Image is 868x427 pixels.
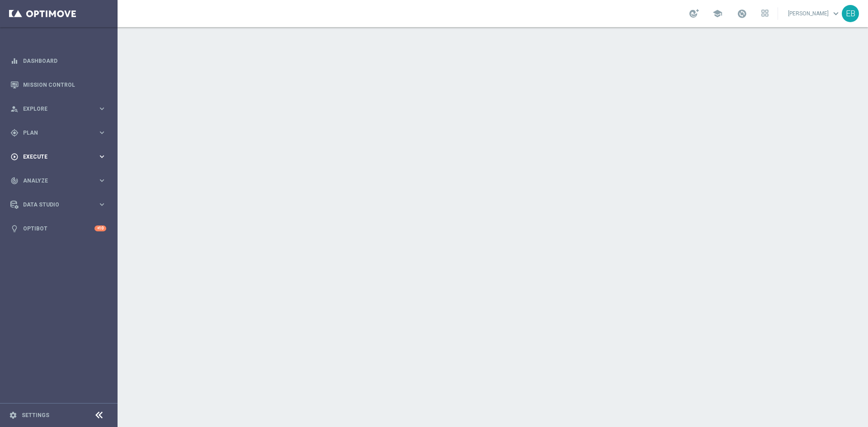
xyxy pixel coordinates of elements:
[10,225,19,233] i: lightbulb
[23,216,94,240] a: Optibot
[10,177,107,184] button: track_changes Analyze keyboard_arrow_right
[23,130,98,136] span: Plan
[98,176,106,185] i: keyboard_arrow_right
[10,129,107,136] button: gps_fixed Plan keyboard_arrow_right
[10,177,98,185] div: Analyze
[10,153,98,161] div: Execute
[23,49,106,73] a: Dashboard
[23,106,98,112] span: Explore
[98,200,106,209] i: keyboard_arrow_right
[10,225,107,232] button: lightbulb Optibot +10
[10,57,107,65] button: equalizer Dashboard
[10,216,106,240] div: Optibot
[23,178,98,183] span: Analyze
[10,153,107,160] button: play_circle_outline Execute keyboard_arrow_right
[10,105,107,113] button: person_search Explore keyboard_arrow_right
[10,73,106,97] div: Mission Control
[98,128,106,137] i: keyboard_arrow_right
[9,411,17,419] i: settings
[10,105,98,113] div: Explore
[98,104,106,113] i: keyboard_arrow_right
[10,49,106,73] div: Dashboard
[787,7,842,20] a: [PERSON_NAME]keyboard_arrow_down
[10,57,19,65] i: equalizer
[10,129,19,137] i: gps_fixed
[10,81,107,89] button: Mission Control
[10,201,98,209] div: Data Studio
[831,9,841,19] span: keyboard_arrow_down
[712,9,722,19] span: school
[94,225,106,231] div: +10
[22,413,49,418] a: Settings
[23,73,106,97] a: Mission Control
[842,5,859,22] div: EB
[10,177,19,185] i: track_changes
[10,153,19,161] i: play_circle_outline
[23,154,98,160] span: Execute
[10,129,98,137] div: Plan
[10,105,19,113] i: person_search
[10,201,107,208] button: Data Studio keyboard_arrow_right
[98,152,106,161] i: keyboard_arrow_right
[23,202,98,207] span: Data Studio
